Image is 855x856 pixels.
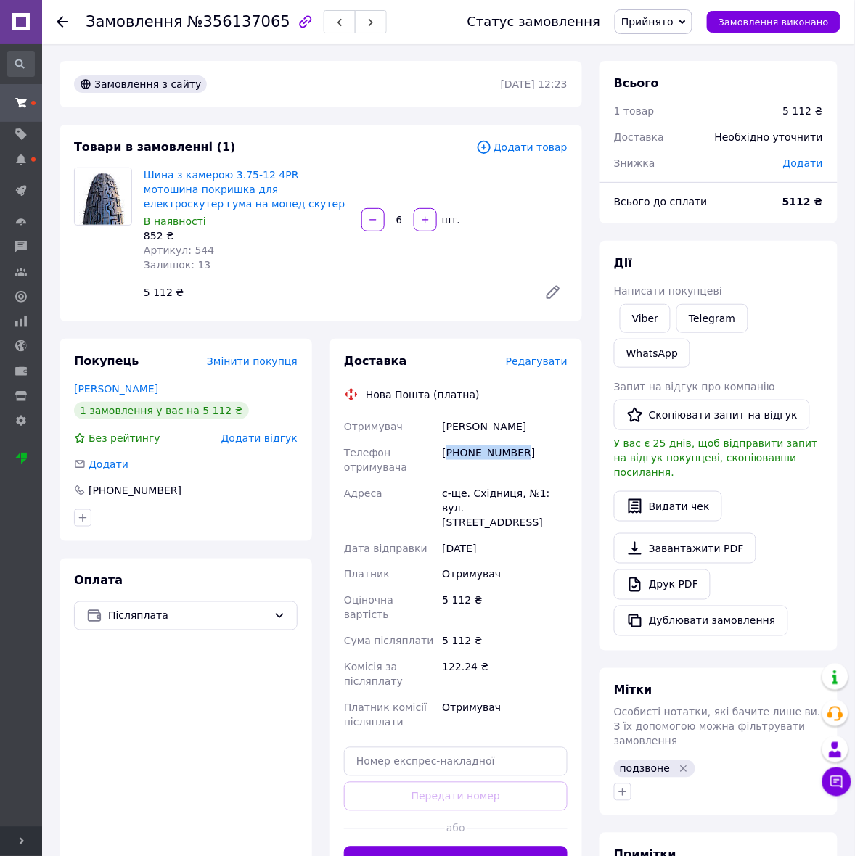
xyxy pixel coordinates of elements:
a: [PERSON_NAME] [74,383,158,395]
a: Завантажити PDF [614,533,756,564]
span: Оплата [74,574,123,588]
div: Замовлення з сайту [74,75,207,93]
span: Доставка [614,131,664,143]
span: У вас є 25 днів, щоб відправити запит на відгук покупцеві, скопіювавши посилання. [614,437,818,478]
a: WhatsApp [614,339,690,368]
div: 1 замовлення у вас на 5 112 ₴ [74,402,249,419]
a: Шина з камерою 3.75-12 4PR мотошина покришка для електроскутер гума на мопед скутер [144,169,345,210]
span: Дії [614,256,632,270]
span: №356137065 [187,13,290,30]
div: 5 112 ₴ [783,104,823,118]
span: Замовлення виконано [719,17,829,28]
div: 852 ₴ [144,229,350,243]
button: Дублювати замовлення [614,606,788,636]
div: 5 112 ₴ [439,628,570,654]
span: Всього до сплати [614,196,708,207]
span: Платник [344,569,390,580]
div: с-ще. Східниця, №1: вул. [STREET_ADDRESS] [439,480,570,535]
div: [DATE] [439,535,570,561]
div: Отримувач [439,695,570,736]
span: 1 товар [614,105,655,117]
a: Telegram [676,304,748,333]
span: Додати [783,157,823,169]
span: Редагувати [506,355,568,367]
span: Комісія за післяплату [344,662,403,688]
time: [DATE] 12:23 [501,78,568,90]
span: Запит на відгук про компанію [614,381,775,392]
span: Оціночна вартість [344,595,393,621]
span: Залишок: 13 [144,259,210,271]
span: Покупець [74,354,139,368]
a: Редагувати [539,278,568,307]
div: Повернутися назад [57,15,68,29]
div: Отримувач [439,561,570,588]
a: Друк PDF [614,569,711,600]
span: Мітки [614,683,652,697]
div: 122.24 ₴ [439,654,570,695]
div: [PHONE_NUMBER] [87,483,183,498]
span: Післяплата [108,608,268,624]
button: Чат з покупцем [822,767,851,797]
span: Додати відгук [221,432,298,444]
span: Замовлення [86,13,183,30]
span: Особисті нотатки, які бачите лише ви. З їх допомогою можна фільтрувати замовлення [614,707,821,747]
svg: Видалити мітку [678,763,690,775]
span: Отримувач [344,421,403,432]
div: шт. [438,213,462,227]
b: 5112 ₴ [782,196,823,207]
span: Сума післяплати [344,635,434,647]
span: Написати покупцеві [614,285,722,297]
span: подзвоне [620,763,670,775]
div: Нова Пошта (платна) [362,387,483,402]
span: Артикул: 544 [144,244,214,256]
button: Скопіювати запит на відгук [614,400,810,430]
div: Необхідно уточнити [706,121,832,153]
span: Товари в замовленні (1) [74,140,236,154]
span: Доставка [344,354,407,368]
a: Viber [620,304,671,333]
span: Прийнято [621,16,674,28]
span: Додати [89,458,128,470]
span: Всього [614,76,659,90]
span: Знижка [614,157,655,169]
div: Статус замовлення [467,15,601,29]
span: Змінити покупця [207,355,298,367]
span: Телефон отримувача [344,447,407,473]
span: Платник комісії післяплати [344,702,427,728]
div: 5 112 ₴ [439,588,570,628]
span: Додати товар [476,139,568,155]
button: Видати чек [614,491,722,522]
div: 5 112 ₴ [138,282,533,303]
input: Номер експрес-накладної [344,747,568,776]
span: Адреса [344,487,382,499]
span: або [445,821,467,836]
div: [PERSON_NAME] [439,413,570,440]
span: Дата відправки [344,543,427,554]
button: Замовлення виконано [707,11,840,33]
span: Без рейтингу [89,432,160,444]
span: В наявності [144,215,206,227]
img: Шина з камерою 3.75-12 4PR мотошина покришка для електроскутер гума на мопед скутер [75,168,131,225]
div: [PHONE_NUMBER] [439,440,570,480]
